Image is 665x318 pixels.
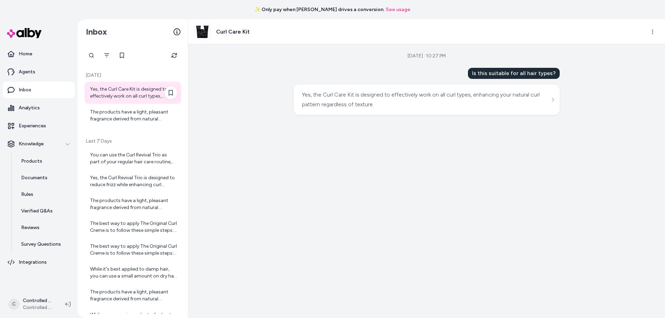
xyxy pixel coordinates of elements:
a: Integrations [3,254,75,271]
a: Agents [3,64,75,80]
p: Experiences [19,122,46,129]
img: alby Logo [7,28,42,38]
p: Last 7 Days [85,138,181,145]
a: Survey Questions [14,236,75,253]
p: Analytics [19,105,40,111]
p: [DATE] [85,72,181,79]
a: Reviews [14,219,75,236]
a: Home [3,46,75,62]
div: The best way to apply The Original Curl Creme is to follow these simple steps: 1. Start with clea... [90,243,177,257]
a: Documents [14,170,75,186]
p: Controlled Chaos Shopify [23,297,54,304]
a: While it's best applied to damp hair, you can use a small amount on dry hair for touch-ups and ad... [85,262,181,284]
a: The products have a light, pleasant fragrance derived from natural ingredients, providing a refre... [85,284,181,307]
button: See more [549,96,557,104]
button: CControlled Chaos ShopifyControlled Chaos [4,293,60,315]
a: Verified Q&As [14,203,75,219]
a: The products have a light, pleasant fragrance derived from natural ingredients, providing a refre... [85,105,181,127]
div: Yes, the Curl Care Kit is designed to effectively work on all curl types, enhancing your natural ... [302,90,550,109]
a: The best way to apply The Original Curl Creme is to follow these simple steps: 1. Start with clea... [85,239,181,261]
div: [DATE] · 10:27 PM [408,53,446,60]
p: Products [21,158,42,165]
button: Refresh [167,48,181,62]
p: Knowledge [19,140,44,147]
p: Rules [21,191,33,198]
a: The products have a light, pleasant fragrance derived from natural ingredients, providing a refre... [85,193,181,215]
a: Experiences [3,118,75,134]
a: Yes, the Curl Care Kit is designed to effectively work on all curl types, enhancing your natural ... [85,82,181,104]
p: Survey Questions [21,241,61,248]
div: You can use the Curl Revival Trio as part of your regular hair care routine, typically once or tw... [90,152,177,165]
button: Filter [100,48,114,62]
h2: Inbox [86,27,107,37]
p: Agents [19,69,35,75]
p: Inbox [19,87,31,93]
div: While it's best applied to damp hair, you can use a small amount on dry hair for touch-ups and ad... [90,266,177,280]
h3: Curl Care Kit [216,28,250,36]
div: Is this suitable for all hair types? [468,68,560,79]
a: The best way to apply The Original Curl Creme is to follow these simple steps: 1. Start with clea... [85,216,181,238]
div: The best way to apply The Original Curl Creme is to follow these simple steps: 1. Start with clea... [90,220,177,234]
p: Home [19,51,32,57]
a: Yes, the Curl Revival Trio is designed to reduce frizz while enhancing curl definition and bounce. [85,170,181,192]
span: Controlled Chaos [23,304,54,311]
a: Rules [14,186,75,203]
div: Yes, the Curl Revival Trio is designed to reduce frizz while enhancing curl definition and bounce. [90,174,177,188]
div: The products have a light, pleasant fragrance derived from natural ingredients, providing a refre... [90,289,177,302]
a: You can use the Curl Revival Trio as part of your regular hair care routine, typically once or tw... [85,147,181,170]
div: The products have a light, pleasant fragrance derived from natural ingredients, providing a refre... [90,197,177,211]
div: Yes, the Curl Care Kit is designed to effectively work on all curl types, enhancing your natural ... [90,86,177,100]
p: Reviews [21,224,39,231]
p: Integrations [19,259,47,266]
span: C [8,299,19,310]
img: Curl_Care_Kit_e2ea8a00-0e0a-438a-99f6-0e62cf1d3f48.jpg [194,24,210,40]
div: The products have a light, pleasant fragrance derived from natural ingredients, providing a refre... [90,109,177,122]
a: Products [14,153,75,170]
button: Knowledge [3,136,75,152]
p: Documents [21,174,47,181]
a: Inbox [3,82,75,98]
p: Verified Q&As [21,208,53,215]
a: Analytics [3,100,75,116]
span: ✨ Only pay when [PERSON_NAME] drives a conversion. [255,6,384,13]
a: See usage [386,6,410,13]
